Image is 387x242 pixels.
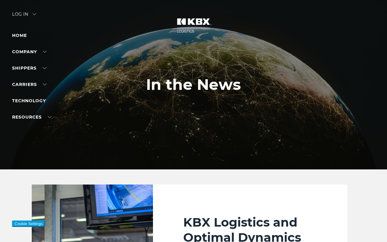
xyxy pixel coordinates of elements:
a: RESOURCES [12,114,51,120]
a: Home [12,33,27,38]
iframe: Chat Widget [357,213,387,242]
a: Technology [12,98,46,103]
a: Carriers [12,82,47,87]
div: Log in [12,12,36,21]
img: kbx logo [171,12,216,39]
button: Cookie Settings [12,221,45,227]
h1: In the News [146,76,241,93]
img: arrow [33,13,36,15]
a: SHIPPERS [12,65,46,71]
a: Company [12,49,47,54]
